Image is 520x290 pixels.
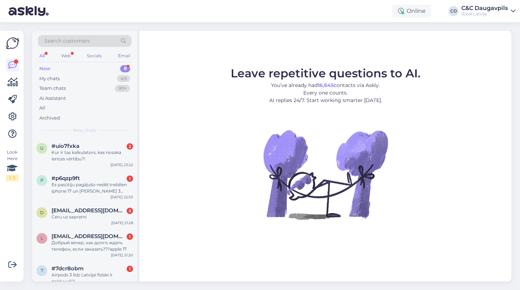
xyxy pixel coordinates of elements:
div: Airpods 3 līdz Latvijai fiziski ir nokļuvuši? [51,272,133,285]
span: danielvolchok2003@gmail.com [51,207,126,214]
div: 3 [127,208,133,214]
span: p [40,178,44,183]
div: 1 [127,233,133,240]
span: #uio7fxka [51,143,79,149]
span: 7 [41,268,43,273]
span: lenok207@inbox.lv [51,233,126,240]
div: 49 [117,75,130,82]
div: Socials [85,51,103,61]
div: Look Here [6,149,19,181]
span: d [40,210,44,215]
div: AI Assistant [39,95,66,102]
div: iDeal Latvija [461,11,508,17]
b: 16,645 [318,82,334,88]
span: #p6qzp9ft [51,175,80,182]
div: C&C Daugavpils [461,5,508,11]
div: Web [60,51,72,61]
div: 99+ [115,85,130,92]
span: u [40,145,44,151]
div: [DATE] 23:22 [111,162,133,168]
div: 8 [120,65,130,72]
div: [DATE] 21:28 [111,220,133,226]
p: You’ve already had contacts via Askly. Every one counts. AI replies 24/7. Start working smarter [... [231,82,421,104]
div: New [39,65,50,72]
img: No Chat active [261,110,390,239]
div: 1 [127,175,133,182]
span: #7dcr8obm [51,265,84,272]
div: Kur ir tas kalkulators, kas nosaka ierīces vērtību?! [51,149,133,162]
div: 1 [127,266,133,272]
div: Добрый вечер, как долго ждать телефон, если заказать???apple 17 [51,240,133,252]
div: Ceru uz sapratni [51,214,133,220]
div: All [39,105,45,112]
div: [DATE] 21:20 [111,252,133,258]
div: Email [117,51,132,61]
div: Online [392,5,431,18]
div: Team chats [39,85,66,92]
span: Search customers [44,37,90,45]
a: C&C DaugavpilsiDeal Latvija [461,5,516,17]
img: Askly Logo [6,37,19,50]
div: [DATE] 22:53 [111,194,133,200]
div: 2 [127,143,133,150]
div: 1 / 3 [6,175,19,181]
div: My chats [39,75,60,82]
span: New chats [73,127,96,134]
div: All [38,51,46,61]
span: Leave repetitive questions to AI. [231,66,421,80]
div: CD [448,6,458,16]
div: Es pasūtiju pagājušo nedēļ trešdien iphone 17 un [PERSON_NAME] 3 rinda, cik ilgā laikā varētu pie... [51,182,133,194]
span: l [41,236,43,241]
div: Archived [39,115,60,122]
